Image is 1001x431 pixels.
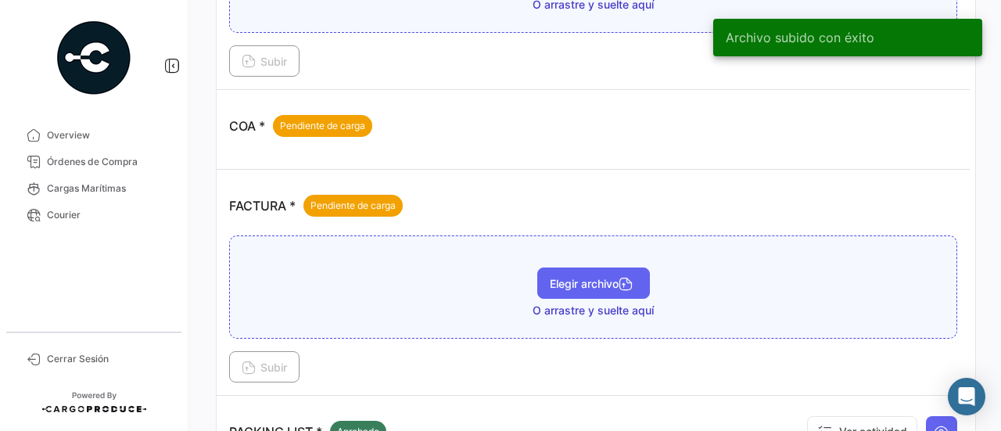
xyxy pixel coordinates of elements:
span: Archivo subido con éxito [726,30,874,45]
span: Pendiente de carga [310,199,396,213]
span: Subir [242,361,287,374]
span: Subir [242,55,287,68]
p: FACTURA * [229,195,403,217]
div: Abrir Intercom Messenger [948,378,985,415]
button: Subir [229,45,300,77]
span: Órdenes de Compra [47,155,169,169]
p: COA * [229,115,372,137]
span: O arrastre y suelte aquí [533,303,654,318]
a: Overview [13,122,175,149]
span: Cargas Marítimas [47,181,169,196]
span: Pendiente de carga [280,119,365,133]
span: Courier [47,208,169,222]
a: Cargas Marítimas [13,175,175,202]
span: Overview [47,128,169,142]
span: Cerrar Sesión [47,352,169,366]
button: Subir [229,351,300,383]
img: powered-by.png [55,19,133,97]
a: Courier [13,202,175,228]
button: Elegir archivo [537,268,650,299]
a: Órdenes de Compra [13,149,175,175]
span: Elegir archivo [550,277,637,290]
